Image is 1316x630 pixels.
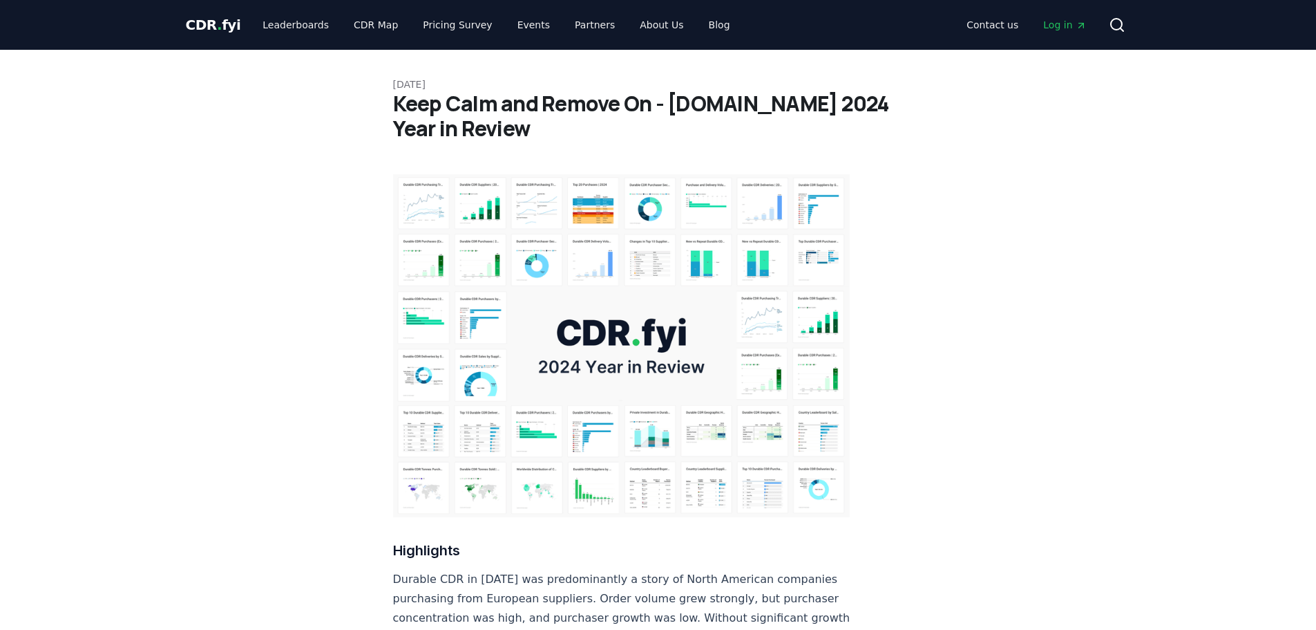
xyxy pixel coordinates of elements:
[955,12,1097,37] nav: Main
[1032,12,1097,37] a: Log in
[393,174,850,517] img: blog post image
[186,17,241,33] span: CDR fyi
[251,12,741,37] nav: Main
[217,17,222,33] span: .
[412,12,503,37] a: Pricing Survey
[564,12,626,37] a: Partners
[629,12,694,37] a: About Us
[393,91,924,141] h1: Keep Calm and Remove On - [DOMAIN_NAME] 2024 Year in Review
[698,12,741,37] a: Blog
[393,539,850,562] h3: Highlights
[506,12,561,37] a: Events
[1043,18,1086,32] span: Log in
[393,77,924,91] p: [DATE]
[251,12,340,37] a: Leaderboards
[343,12,409,37] a: CDR Map
[955,12,1029,37] a: Contact us
[186,15,241,35] a: CDR.fyi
